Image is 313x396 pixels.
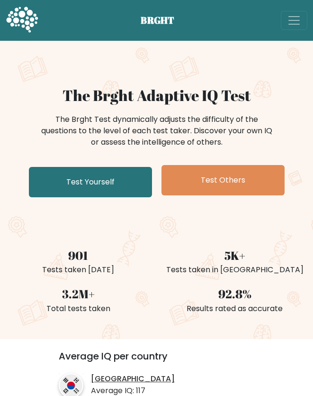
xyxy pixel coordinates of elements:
[6,285,151,303] div: 3.2M+
[6,303,151,314] div: Total tests taken
[162,303,308,314] div: Results rated as accurate
[161,165,285,195] a: Test Others
[6,86,307,104] h1: The Brght Adaptive IQ Test
[59,350,255,369] h3: Average IQ per country
[281,11,307,30] button: Toggle navigation
[38,114,275,148] div: The Brght Test dynamically adjusts the difficulty of the questions to the level of each test take...
[162,247,308,264] div: 5K+
[29,167,152,197] a: Test Yourself
[6,247,151,264] div: 901
[91,374,175,384] a: [GEOGRAPHIC_DATA]
[6,264,151,276] div: Tests taken [DATE]
[162,285,308,303] div: 92.8%
[141,13,186,28] span: BRGHT
[162,264,308,276] div: Tests taken in [GEOGRAPHIC_DATA]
